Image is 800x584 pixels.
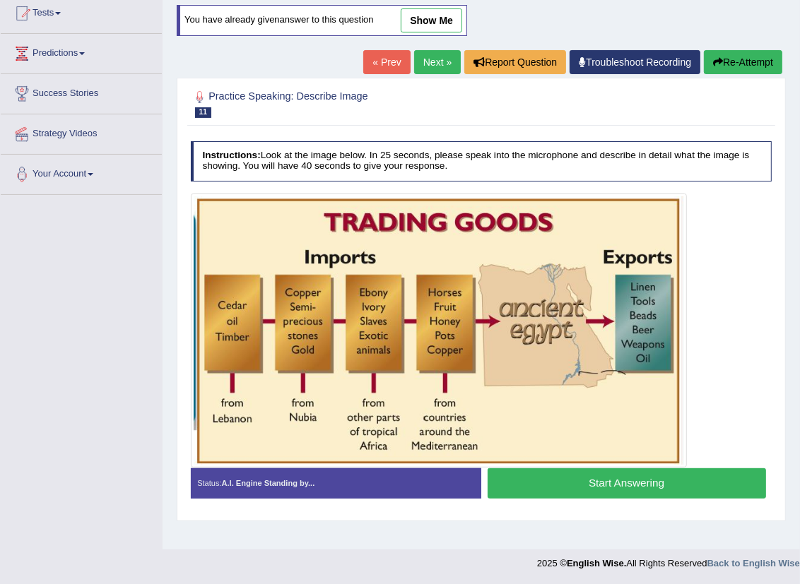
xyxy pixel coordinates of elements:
[1,155,162,190] a: Your Account
[570,50,700,74] a: Troubleshoot Recording
[195,107,211,118] span: 11
[704,50,782,74] button: Re-Attempt
[191,468,481,499] div: Status:
[1,114,162,150] a: Strategy Videos
[202,150,260,160] b: Instructions:
[414,50,461,74] a: Next »
[464,50,566,74] button: Report Question
[567,558,626,568] strong: English Wise.
[488,468,766,499] button: Start Answering
[1,34,162,69] a: Predictions
[191,141,772,181] h4: Look at the image below. In 25 seconds, please speak into the microphone and describe in detail w...
[177,5,467,36] div: You have already given answer to this question
[707,558,800,568] a: Back to English Wise
[401,8,462,32] a: show me
[537,549,800,570] div: 2025 © All Rights Reserved
[222,479,315,487] strong: A.I. Engine Standing by...
[191,88,551,118] h2: Practice Speaking: Describe Image
[363,50,410,74] a: « Prev
[1,74,162,109] a: Success Stories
